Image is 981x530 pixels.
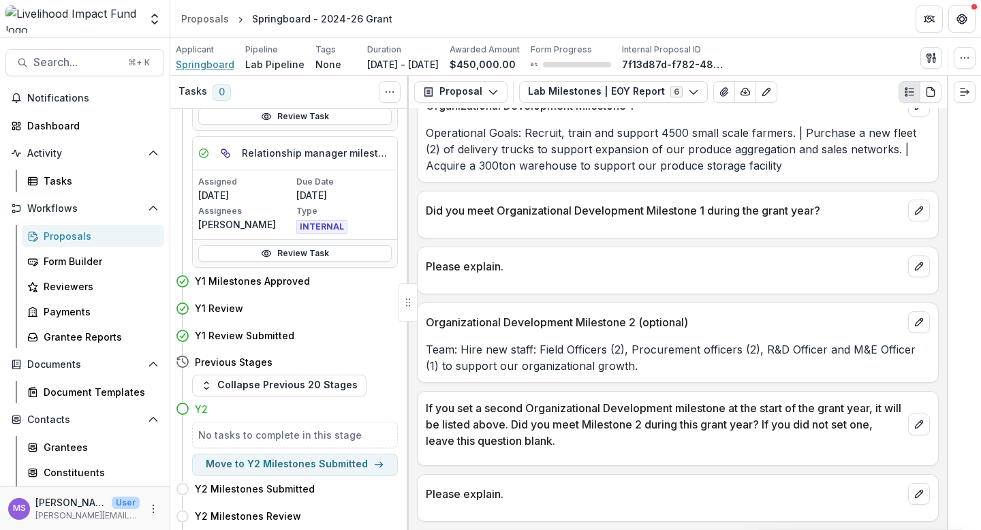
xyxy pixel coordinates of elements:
h4: Y2 Milestones Review [195,509,301,523]
p: Operational Goals: Recruit, train and support 4500 small scale farmers. | Purchase a new fleet (2... [426,125,930,174]
p: Please explain. [426,486,903,502]
button: Open Documents [5,354,164,375]
p: 0 % [531,60,538,69]
button: Open entity switcher [145,5,164,33]
p: Type [296,205,392,217]
span: Workflows [27,203,142,215]
a: Review Task [198,245,392,262]
div: Payments [44,305,153,319]
p: Pipeline [245,44,278,56]
button: Partners [916,5,943,33]
div: Document Templates [44,385,153,399]
h4: Y1 Review Submitted [195,328,294,343]
button: edit [908,200,930,221]
a: Grantees [22,436,164,458]
a: Constituents [22,461,164,484]
p: Assignees [198,205,294,217]
p: User [112,497,140,509]
p: [PERSON_NAME][EMAIL_ADDRESS][DOMAIN_NAME] [35,510,140,522]
p: Form Progress [531,44,592,56]
p: [DATE] [296,188,392,202]
div: Dashboard [27,119,153,133]
div: Tasks [44,174,153,188]
button: Proposal [414,81,508,103]
button: Edit as form [756,81,777,103]
p: Assigned [198,176,294,188]
button: Toggle View Cancelled Tasks [379,81,401,103]
button: Open Activity [5,142,164,164]
p: Please explain. [426,258,903,275]
div: Reviewers [44,279,153,294]
p: [PERSON_NAME] [35,495,106,510]
button: edit [908,483,930,505]
p: $450,000.00 [450,57,516,72]
div: Form Builder [44,254,153,268]
p: [DATE] [198,188,294,202]
p: 7f13d87d-f782-48e3-b64d-accef767d22b [622,57,724,72]
div: Grantees [44,440,153,454]
h3: Tasks [178,86,207,97]
div: Proposals [181,12,229,26]
span: Search... [33,56,120,69]
p: [DATE] - [DATE] [367,57,439,72]
p: Did you meet Organizational Development Milestone 1 during the grant year? [426,202,903,219]
h5: Relationship manager milestone review [242,146,392,160]
a: Review Task [198,108,392,125]
img: Livelihood Impact Fund logo [5,5,140,33]
h4: Previous Stages [195,355,272,369]
p: Awarded Amount [450,44,520,56]
a: Grantee Reports [22,326,164,348]
p: Internal Proposal ID [622,44,701,56]
button: edit [908,255,930,277]
nav: breadcrumb [176,9,398,29]
p: If you set a second Organizational Development milestone at the start of the grant year, it will ... [426,400,903,449]
a: Reviewers [22,275,164,298]
p: Organizational Development Milestone 2 (optional) [426,314,903,330]
button: View dependent tasks [215,142,236,164]
button: Plaintext view [899,81,920,103]
button: Open Contacts [5,409,164,431]
a: Dashboard [5,114,164,137]
div: Proposals [44,229,153,243]
a: Proposals [22,225,164,247]
div: ⌘ + K [125,55,153,70]
p: Duration [367,44,401,56]
p: Due Date [296,176,392,188]
a: Proposals [176,9,234,29]
a: Payments [22,300,164,323]
button: edit [908,414,930,435]
p: Applicant [176,44,214,56]
div: Monica Swai [13,504,26,513]
a: Document Templates [22,381,164,403]
button: Move to Y2 Milestones Submitted [192,454,398,476]
p: Lab Pipeline [245,57,305,72]
span: 0 [213,84,231,101]
button: More [145,501,161,517]
button: Lab Milestones | EOY Report6 [519,81,708,103]
h4: Y2 Milestones Submitted [195,482,315,496]
span: INTERNAL [296,220,347,234]
button: Expand right [954,81,976,103]
h4: Y1 Review [195,301,243,315]
button: edit [908,311,930,333]
a: Form Builder [22,250,164,272]
button: Collapse Previous 20 Stages [192,375,367,396]
h5: No tasks to complete in this stage [198,428,392,442]
span: Activity [27,148,142,159]
a: Springboard [176,57,234,72]
span: Contacts [27,414,142,426]
a: Tasks [22,170,164,192]
button: Search... [5,49,164,76]
p: Tags [315,44,336,56]
p: None [315,57,341,72]
div: Constituents [44,465,153,480]
p: Team: Hire new staff: Field Officers (2), Procurement officers (2), R&D Officer and M&E Officer (... [426,341,930,374]
button: Notifications [5,87,164,109]
button: PDF view [920,81,941,103]
button: Get Help [948,5,976,33]
p: [PERSON_NAME] [198,217,294,232]
h4: Y1 Milestones Approved [195,274,310,288]
div: Springboard - 2024-26 Grant [252,12,392,26]
span: Documents [27,359,142,371]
